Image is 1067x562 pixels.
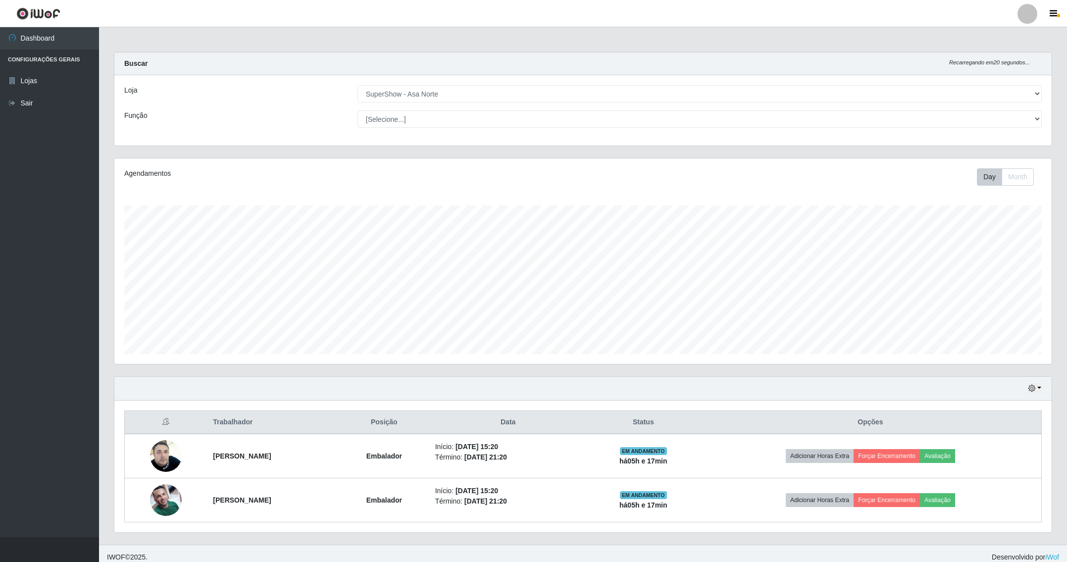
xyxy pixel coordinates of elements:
strong: Embalador [366,496,402,504]
strong: há 05 h e 17 min [619,501,667,509]
button: Day [977,168,1002,186]
strong: [PERSON_NAME] [213,496,271,504]
span: EM ANDAMENTO [620,491,667,499]
li: Início: [435,486,581,496]
th: Status [587,411,700,434]
button: Forçar Encerramento [854,449,920,463]
span: IWOF [107,553,125,561]
th: Trabalhador [207,411,339,434]
strong: há 05 h e 17 min [619,457,667,465]
img: CoreUI Logo [16,7,60,20]
time: [DATE] 15:20 [456,443,498,451]
li: Início: [435,442,581,452]
th: Posição [339,411,429,434]
time: [DATE] 15:20 [456,487,498,495]
time: [DATE] 21:20 [464,453,507,461]
img: 1747430033764.jpeg [150,472,182,528]
label: Função [124,110,148,121]
th: Data [429,411,587,434]
div: First group [977,168,1034,186]
strong: Embalador [366,452,402,460]
div: Toolbar with button groups [977,168,1042,186]
div: Agendamentos [124,168,498,179]
time: [DATE] 21:20 [464,497,507,505]
li: Término: [435,452,581,462]
button: Adicionar Horas Extra [786,493,854,507]
img: 1741871107484.jpeg [150,428,182,484]
strong: [PERSON_NAME] [213,452,271,460]
button: Adicionar Horas Extra [786,449,854,463]
button: Avaliação [920,493,955,507]
a: iWof [1045,553,1059,561]
li: Término: [435,496,581,507]
label: Loja [124,85,137,96]
span: EM ANDAMENTO [620,447,667,455]
button: Forçar Encerramento [854,493,920,507]
button: Month [1002,168,1034,186]
i: Recarregando em 20 segundos... [949,59,1030,65]
button: Avaliação [920,449,955,463]
strong: Buscar [124,59,148,67]
th: Opções [700,411,1042,434]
